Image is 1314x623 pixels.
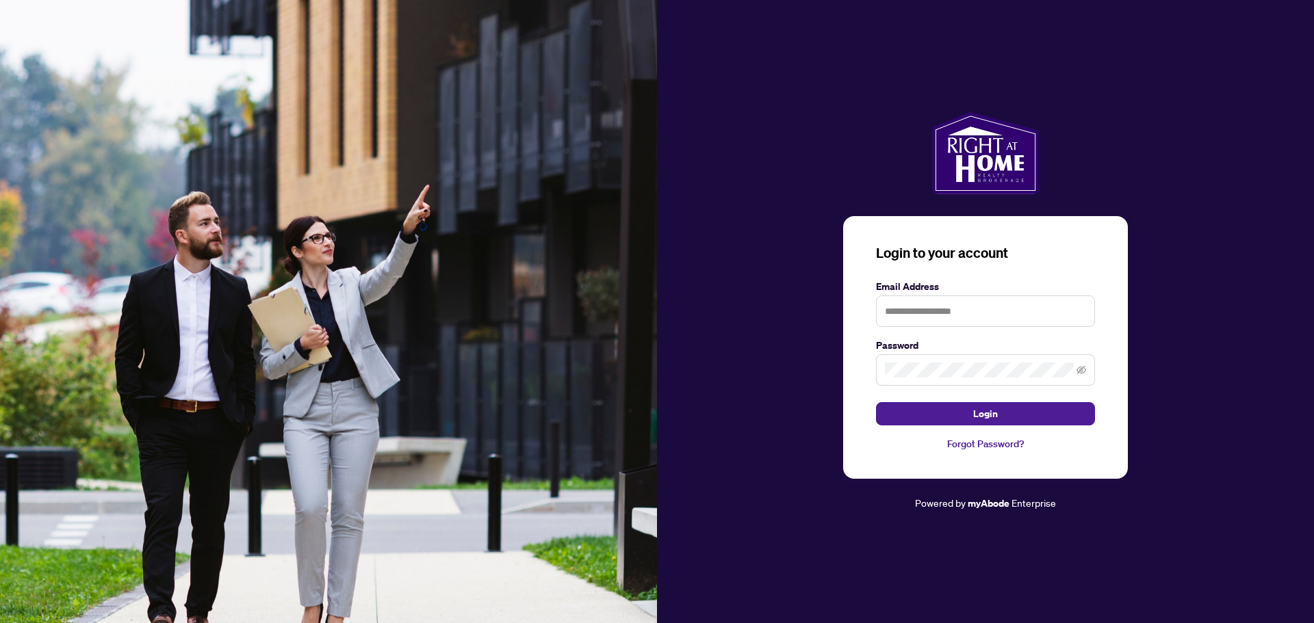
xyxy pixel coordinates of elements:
span: Login [973,403,998,425]
label: Email Address [876,279,1095,294]
a: Forgot Password? [876,436,1095,451]
span: Enterprise [1012,496,1056,509]
button: Login [876,402,1095,425]
label: Password [876,338,1095,353]
span: Powered by [915,496,966,509]
h3: Login to your account [876,243,1095,263]
a: myAbode [968,496,1009,511]
img: ma-logo [932,112,1038,194]
span: eye-invisible [1077,365,1086,375]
